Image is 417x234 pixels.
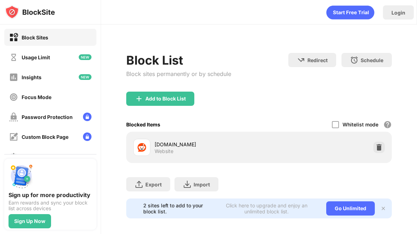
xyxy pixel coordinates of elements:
div: Go Unlimited [326,201,375,216]
div: 2 sites left to add to your block list. [143,202,211,214]
img: favicons [138,143,146,152]
img: time-usage-off.svg [9,53,18,62]
div: Custom Block Page [22,134,68,140]
div: Block List [126,53,231,67]
div: Schedule [361,57,383,63]
img: customize-block-page-off.svg [9,132,18,141]
img: new-icon.svg [79,74,91,80]
div: Import [194,181,210,187]
img: x-button.svg [380,206,386,211]
div: Login [391,10,405,16]
div: [DOMAIN_NAME] [155,141,259,148]
img: new-icon.svg [79,54,91,60]
div: Usage Limit [22,54,50,60]
img: push-signup.svg [9,163,34,189]
div: animation [326,5,374,20]
div: Export [145,181,162,187]
div: Blocked Items [126,121,160,127]
img: block-on.svg [9,33,18,42]
div: Block sites permanently or by schedule [126,70,231,77]
img: focus-off.svg [9,93,18,102]
div: Settings [22,154,42,160]
div: Whitelist mode [343,121,378,127]
div: Sign Up Now [14,218,45,224]
div: Focus Mode [22,94,51,100]
img: password-protection-off.svg [9,113,18,121]
div: Website [155,148,173,154]
img: insights-off.svg [9,73,18,82]
div: Sign up for more productivity [9,191,92,198]
img: settings-off.svg [9,152,18,161]
img: logo-blocksite.svg [5,5,55,19]
div: Add to Block List [145,96,186,102]
div: Earn rewards and sync your block list across devices [9,200,92,211]
img: lock-menu.svg [83,113,91,121]
div: Block Sites [22,34,48,40]
div: Redirect [307,57,328,63]
div: Password Protection [22,114,73,120]
img: lock-menu.svg [83,132,91,141]
div: Click here to upgrade and enjoy an unlimited block list. [215,202,318,214]
div: Insights [22,74,41,80]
